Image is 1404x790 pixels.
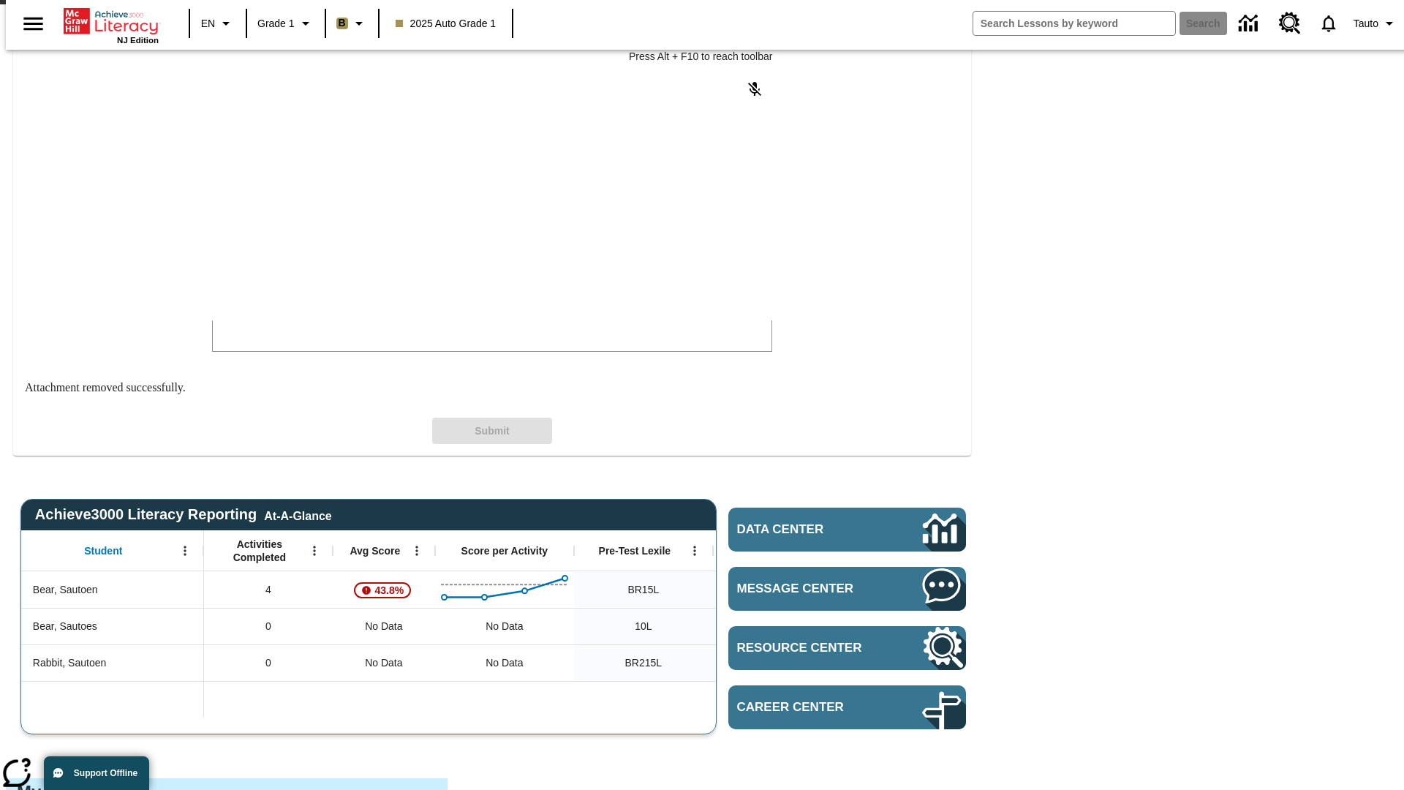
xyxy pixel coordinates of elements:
span: 4 [265,582,271,598]
a: Message Center [728,567,966,611]
span: Career Center [737,700,879,715]
span: NJ Edition [117,36,159,45]
span: Pre-Test Lexile [599,544,671,557]
span: Grade 1 [257,16,295,31]
div: At-A-Glance [264,507,331,523]
div: No Data, Rabbit, Sautoen [333,644,435,681]
span: Student [84,544,122,557]
body: Maximum 600 characters Press Escape to exit toolbar Press Alt + F10 to reach toolbar [6,12,214,25]
button: Support Offline [44,756,149,790]
p: Press Alt + F10 to reach toolbar [212,49,773,64]
span: Beginning reader 15 Lexile, Bear, Sautoen [627,582,659,598]
span: 0 [265,655,271,671]
span: No Data [358,612,409,642]
span: Data Center [737,522,874,537]
span: EN [201,16,215,31]
div: Attachment removed successfully. [25,381,959,394]
span: Rabbit, Sautoen [33,655,106,671]
span: Activities Completed [211,538,308,564]
div: 10 Lexile, ER, Based on the Lexile Reading measure, student is an Emerging Reader (ER) and will h... [713,571,852,608]
div: No Data, Rabbit, Sautoen [478,648,530,677]
a: Data Center [1230,4,1270,44]
span: Resource Center [737,641,879,655]
div: 4, Bear, Sautoen [204,571,333,608]
div: No Data, Bear, Sautoes [333,608,435,644]
button: Open Menu [406,540,428,562]
a: Home [64,7,159,36]
a: Resource Center, Will open in new tab [1270,4,1310,43]
div: 0, Bear, Sautoes [204,608,333,644]
button: Open Menu [303,540,325,562]
a: Notifications [1310,4,1348,42]
span: Message Center [737,582,879,596]
button: Open Menu [684,540,706,562]
span: B [339,14,346,32]
div: 10 Lexile, ER, Based on the Lexile Reading measure, student is an Emerging Reader (ER) and will h... [713,608,852,644]
button: Grade: Grade 1, Select a grade [252,10,320,37]
span: Bear, Sautoes [33,619,97,634]
a: Data Center [728,508,966,552]
span: Tauto [1354,16,1378,31]
span: Beginning reader 215 Lexile, Rabbit, Sautoen [625,655,663,671]
div: , 43.8%, Attention! This student's Average First Try Score of 43.8% is below 65%, Bear, Sautoen [333,571,435,608]
span: Score per Activity [461,544,548,557]
button: Profile/Settings [1348,10,1404,37]
span: Bear, Sautoen [33,582,98,598]
span: 0 [265,619,271,634]
a: Resource Center, Will open in new tab [728,626,966,670]
div: Home [64,5,159,45]
span: Support Offline [74,768,137,778]
button: Click to activate and allow voice recognition [737,72,772,107]
span: Avg Score [350,544,400,557]
span: No Data [358,648,409,678]
span: Achieve3000 Literacy Reporting [35,506,332,523]
button: Boost Class color is light brown. Change class color [331,10,374,37]
div: 0, Rabbit, Sautoen [204,644,333,681]
div: No Data, Bear, Sautoes [478,612,530,641]
a: Career Center [728,685,966,729]
span: 43.8% [369,577,410,603]
button: Open side menu [12,2,55,45]
button: Language: EN, Select a language [195,10,241,37]
span: 10 Lexile, Bear, Sautoes [635,619,652,634]
span: 2025 Auto Grade 1 [396,16,497,31]
input: search field [973,12,1175,35]
div: Beginning reader 215 Lexile, ER, Based on the Lexile Reading measure, student is an Emerging Read... [713,644,852,681]
button: Open Menu [174,540,196,562]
